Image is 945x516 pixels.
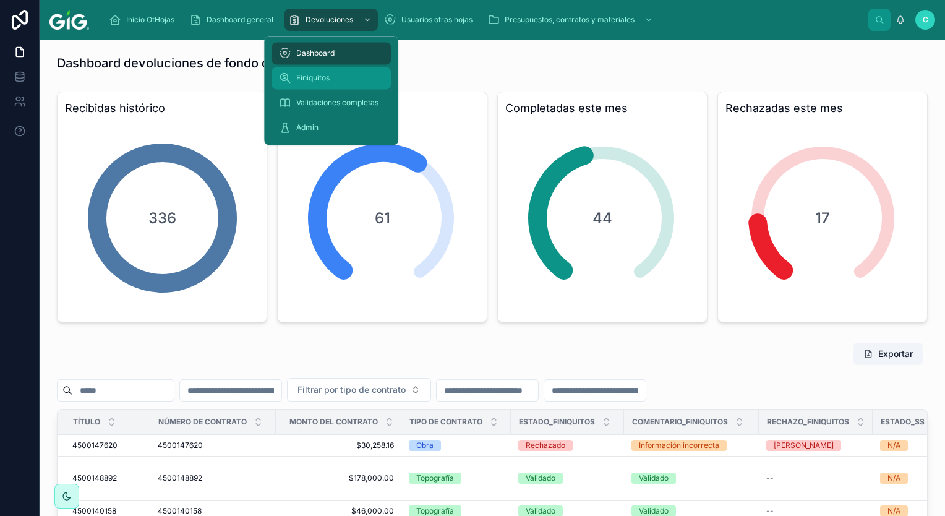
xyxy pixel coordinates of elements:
[774,440,834,451] div: [PERSON_NAME]
[297,384,406,396] span: Filtrar por tipo de contrato
[105,9,183,31] a: Inicio OtHojas
[766,473,774,483] span: --
[272,67,391,89] a: Finiquitos
[283,473,394,483] span: $178,000.00
[639,473,669,484] div: Validado
[289,417,378,427] span: Monto del contrato
[49,10,89,30] img: App logo
[283,506,394,516] span: $46,000.00
[73,417,100,427] span: Título
[65,100,259,117] h3: Recibidas histórico
[296,123,319,132] span: Admin
[505,100,699,117] h3: Completadas este mes
[72,441,118,450] span: 4500147620
[725,100,920,117] h3: Rechazadas este mes
[881,417,925,427] span: Estado_SS
[148,209,176,228] span: 336
[815,209,830,228] span: 17
[158,441,203,450] span: 4500147620
[375,209,390,228] span: 61
[505,15,635,25] span: Presupuestos, contratos y materiales
[526,440,565,451] div: Rechazado
[272,92,391,114] a: Validaciones completas
[72,473,117,483] span: 4500148892
[296,73,330,83] span: Finiquitos
[632,417,728,427] span: Comentario_finiquitos
[283,441,394,450] span: $30,258.16
[592,209,612,228] span: 44
[416,440,434,451] div: Obra
[519,417,595,427] span: Estado_Finiquitos
[853,343,923,365] button: Exportar
[186,9,282,31] a: Dashboard general
[272,116,391,139] a: Admin
[639,440,719,451] div: Información incorrecta
[126,15,174,25] span: Inicio OtHojas
[380,9,481,31] a: Usuarios otras hojas
[207,15,273,25] span: Dashboard general
[272,42,391,64] a: Dashboard
[57,54,327,72] h1: Dashboard devoluciones de fondo de garantía
[284,9,378,31] a: Devoluciones
[99,6,868,33] div: scrollable content
[526,473,555,484] div: Validado
[484,9,659,31] a: Presupuestos, contratos y materiales
[72,506,116,516] span: 4500140158
[296,98,378,108] span: Validaciones completas
[887,473,900,484] div: N/A
[296,48,335,58] span: Dashboard
[306,15,353,25] span: Devoluciones
[887,440,900,451] div: N/A
[416,473,454,484] div: Topografía
[923,15,928,25] span: C
[409,417,482,427] span: Tipo de contrato
[158,473,202,483] span: 4500148892
[158,506,202,516] span: 4500140158
[767,417,849,427] span: Rechazo_Finiquitos
[766,506,774,516] span: --
[401,15,472,25] span: Usuarios otras hojas
[287,378,431,402] button: Select Button
[158,417,247,427] span: Número de contrato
